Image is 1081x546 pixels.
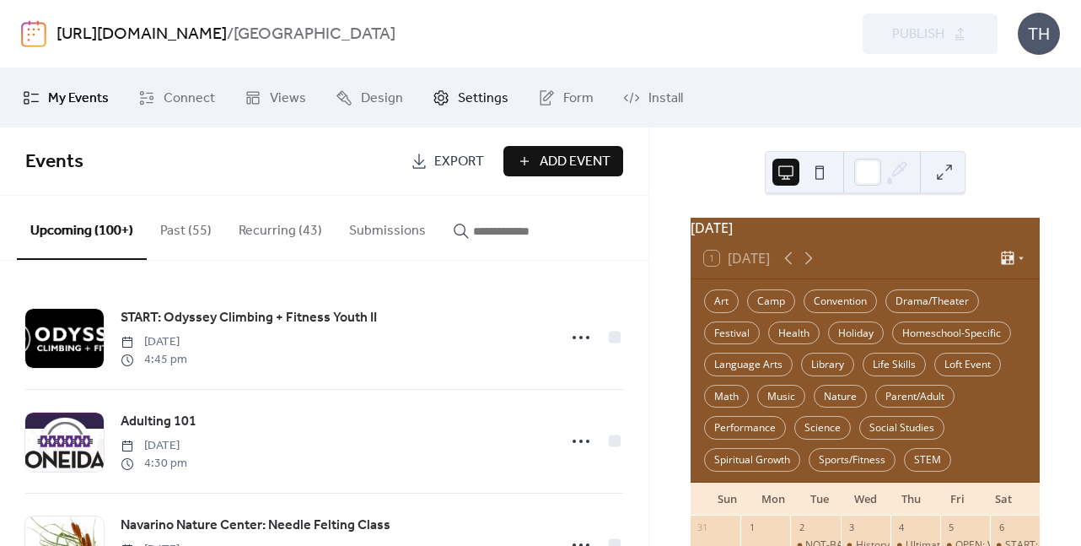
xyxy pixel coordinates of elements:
div: Thu [888,483,934,516]
span: [DATE] [121,333,187,351]
div: Loft Event [934,353,1001,376]
span: [DATE] [121,437,187,455]
div: Music [757,385,805,408]
div: 4 [895,521,908,533]
div: Camp [747,289,795,313]
button: Submissions [336,196,439,258]
div: Sat [980,483,1026,516]
button: Add Event [503,146,623,176]
a: START: Odyssey Climbing + Fitness Youth II [121,307,377,329]
a: Connect [126,75,228,121]
div: Mon [750,483,797,516]
div: Sun [704,483,750,516]
div: Fri [934,483,981,516]
div: TH [1018,13,1060,55]
div: Wed [842,483,889,516]
div: 31 [696,521,708,533]
div: Holiday [828,322,884,345]
div: 6 [995,521,1008,533]
span: Install [648,89,683,109]
div: Library [801,353,854,376]
b: [GEOGRAPHIC_DATA] [234,19,395,51]
a: Design [323,75,416,121]
div: Convention [804,289,877,313]
span: 4:30 pm [121,455,187,473]
div: Health [768,322,820,345]
span: Connect [164,89,215,109]
div: Science [794,416,851,440]
div: 1 [745,521,758,533]
span: Adulting 101 [121,412,196,432]
div: Performance [704,416,786,440]
div: Art [704,289,739,313]
a: Adulting 101 [121,411,196,433]
span: START: Odyssey Climbing + Fitness Youth II [121,308,377,328]
span: Events [25,143,83,181]
span: My Events [48,89,109,109]
div: STEM [904,448,951,472]
div: Nature [814,385,867,408]
div: Language Arts [704,353,793,376]
div: Drama/Theater [885,289,979,313]
a: Views [232,75,319,121]
div: 5 [945,521,958,533]
div: 2 [795,521,808,533]
a: My Events [10,75,121,121]
div: Social Studies [859,416,944,440]
a: [URL][DOMAIN_NAME] [56,19,227,51]
div: Parent/Adult [875,385,955,408]
div: Homeschool-Specific [892,322,1011,345]
a: Form [525,75,606,121]
div: Sports/Fitness [809,448,895,472]
button: Past (55) [147,196,225,258]
span: Form [563,89,594,109]
button: Upcoming (100+) [17,196,147,260]
span: Add Event [540,152,610,172]
a: Settings [420,75,521,121]
a: Navarino Nature Center: Needle Felting Class [121,515,390,537]
span: Design [361,89,403,109]
button: Recurring (43) [225,196,336,258]
span: Views [270,89,306,109]
div: Festival [704,322,760,345]
div: [DATE] [691,218,1040,238]
img: logo [21,20,46,47]
span: Export [434,152,484,172]
div: Math [704,385,749,408]
b: / [227,19,234,51]
a: Install [610,75,696,121]
div: Tue [796,483,842,516]
div: Spiritual Growth [704,448,800,472]
div: 3 [846,521,858,533]
span: 4:45 pm [121,351,187,369]
div: Life Skills [863,353,926,376]
span: Settings [458,89,508,109]
a: Export [398,146,497,176]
